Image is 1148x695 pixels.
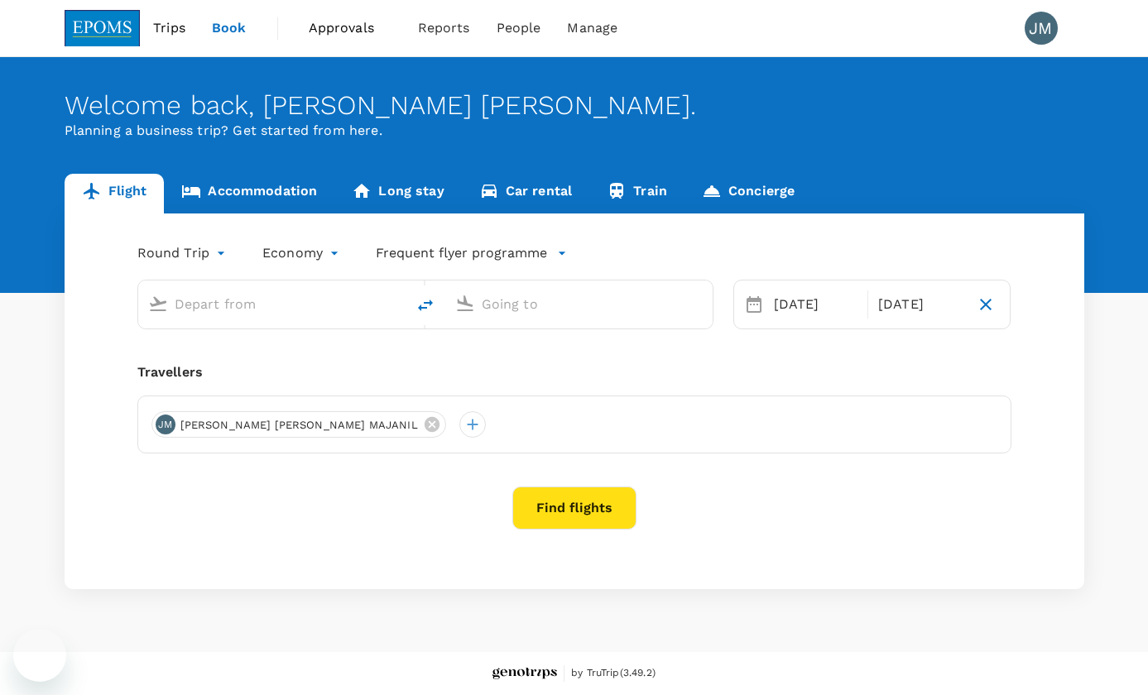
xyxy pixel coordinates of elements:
[309,18,391,38] span: Approvals
[137,362,1011,382] div: Travellers
[334,174,461,213] a: Long stay
[65,174,165,213] a: Flight
[567,18,617,38] span: Manage
[701,302,704,305] button: Open
[65,90,1084,121] div: Welcome back , [PERSON_NAME] [PERSON_NAME] .
[394,302,397,305] button: Open
[153,18,185,38] span: Trips
[171,417,428,434] span: [PERSON_NAME] [PERSON_NAME] MAJANIL
[684,174,812,213] a: Concierge
[65,10,141,46] img: EPOMS SDN BHD
[872,288,968,321] div: [DATE]
[151,411,446,438] div: JM[PERSON_NAME] [PERSON_NAME] MAJANIL
[175,291,371,317] input: Depart from
[212,18,247,38] span: Book
[492,668,557,680] img: Genotrips - EPOMS
[571,665,656,682] span: by TruTrip ( 3.49.2 )
[376,243,547,263] p: Frequent flyer programme
[406,285,445,325] button: delete
[497,18,541,38] span: People
[156,415,175,434] div: JM
[262,240,343,266] div: Economy
[512,486,636,530] button: Find flights
[1025,12,1058,45] div: JM
[137,240,230,266] div: Round Trip
[482,291,678,317] input: Going to
[13,629,66,682] iframe: Button to launch messaging window
[767,288,864,321] div: [DATE]
[418,18,470,38] span: Reports
[164,174,334,213] a: Accommodation
[65,121,1084,141] p: Planning a business trip? Get started from here.
[376,243,567,263] button: Frequent flyer programme
[462,174,590,213] a: Car rental
[589,174,684,213] a: Train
